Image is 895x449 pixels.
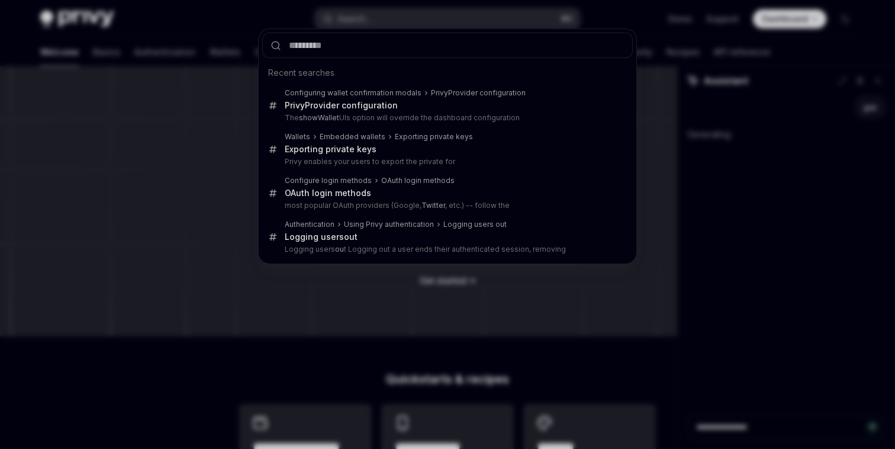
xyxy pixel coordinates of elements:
b: ou [335,245,344,254]
div: Using Privy authentication [344,220,434,229]
b: Export [285,144,310,154]
p: Logging users t Logging out a user ends their authenticated session, removing [285,245,608,254]
div: PrivyProvider configuration [431,88,526,98]
div: OAuth login methods [381,176,455,185]
div: Configuring wallet confirmation modals [285,88,421,98]
div: Exporting private keys [395,132,473,142]
p: The UIs option will override the dashboard configuration [285,113,608,123]
span: Recent searches [268,67,334,79]
div: ing private keys [285,144,376,155]
b: showWallet [299,113,339,122]
div: Logging users out [443,220,507,229]
div: Embedded wallets [320,132,385,142]
b: Twitter [421,201,445,210]
div: OAuth login methods [285,188,371,198]
div: Wallets [285,132,310,142]
p: most popular OAuth providers (Google, , etc.) -- follow the [285,201,608,210]
div: Authentication [285,220,334,229]
div: Configure login methods [285,176,372,185]
b: ou [344,232,355,242]
p: Privy enables your users to export the private for [285,157,608,166]
div: PrivyProvider configuration [285,100,398,111]
div: Logging users t [285,232,358,242]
